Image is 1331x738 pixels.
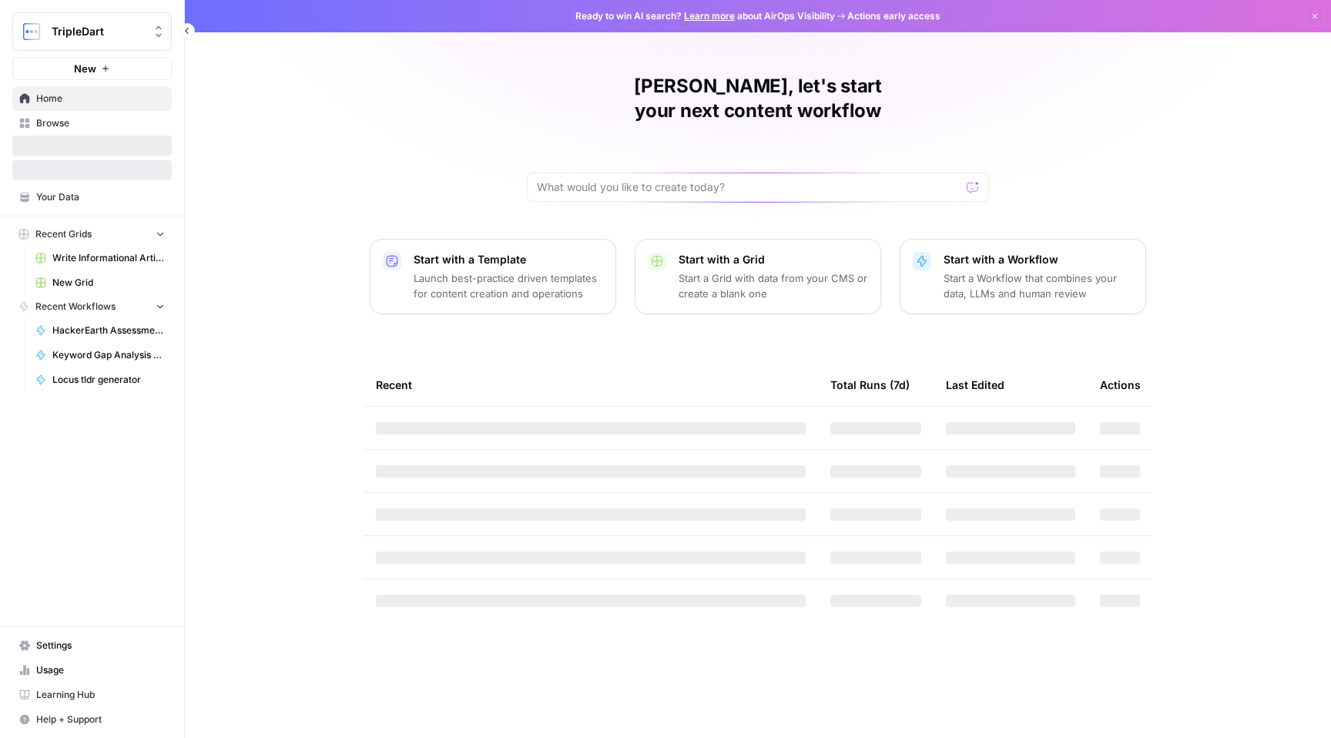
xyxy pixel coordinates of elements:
[12,633,172,658] a: Settings
[900,239,1146,314] button: Start with a WorkflowStart a Workflow that combines your data, LLMs and human review
[12,111,172,136] a: Browse
[12,185,172,210] a: Your Data
[635,239,881,314] button: Start with a GridStart a Grid with data from your CMS or create a blank one
[684,10,735,22] a: Learn more
[36,688,165,702] span: Learning Hub
[18,18,45,45] img: TripleDart Logo
[414,270,603,301] p: Launch best-practice driven templates for content creation and operations
[36,713,165,726] span: Help + Support
[28,270,172,295] a: New Grid
[36,663,165,677] span: Usage
[414,252,603,267] p: Start with a Template
[74,61,96,76] span: New
[12,57,172,80] button: New
[679,270,868,301] p: Start a Grid with data from your CMS or create a blank one
[52,24,145,39] span: TripleDart
[36,92,165,106] span: Home
[12,658,172,683] a: Usage
[35,300,116,314] span: Recent Workflows
[28,367,172,392] a: Locus tldr generator
[12,295,172,318] button: Recent Workflows
[575,9,835,23] span: Ready to win AI search? about AirOps Visibility
[12,707,172,732] button: Help + Support
[376,364,806,406] div: Recent
[52,348,165,362] span: Keyword Gap Analysis Template - SV
[36,639,165,652] span: Settings
[847,9,940,23] span: Actions early access
[679,252,868,267] p: Start with a Grid
[36,190,165,204] span: Your Data
[1100,364,1141,406] div: Actions
[52,324,165,337] span: HackerEarth Assessment Test | Final
[28,246,172,270] a: Write Informational Article - AccuKnox
[12,12,172,51] button: Workspace: TripleDart
[830,364,910,406] div: Total Runs (7d)
[52,251,165,265] span: Write Informational Article - AccuKnox
[944,270,1133,301] p: Start a Workflow that combines your data, LLMs and human review
[28,343,172,367] a: Keyword Gap Analysis Template - SV
[35,227,92,241] span: Recent Grids
[944,252,1133,267] p: Start with a Workflow
[527,74,989,123] h1: [PERSON_NAME], let's start your next content workflow
[52,276,165,290] span: New Grid
[12,683,172,707] a: Learning Hub
[12,86,172,111] a: Home
[28,318,172,343] a: HackerEarth Assessment Test | Final
[370,239,616,314] button: Start with a TemplateLaunch best-practice driven templates for content creation and operations
[12,223,172,246] button: Recent Grids
[946,364,1004,406] div: Last Edited
[537,179,961,195] input: What would you like to create today?
[36,116,165,130] span: Browse
[52,373,165,387] span: Locus tldr generator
